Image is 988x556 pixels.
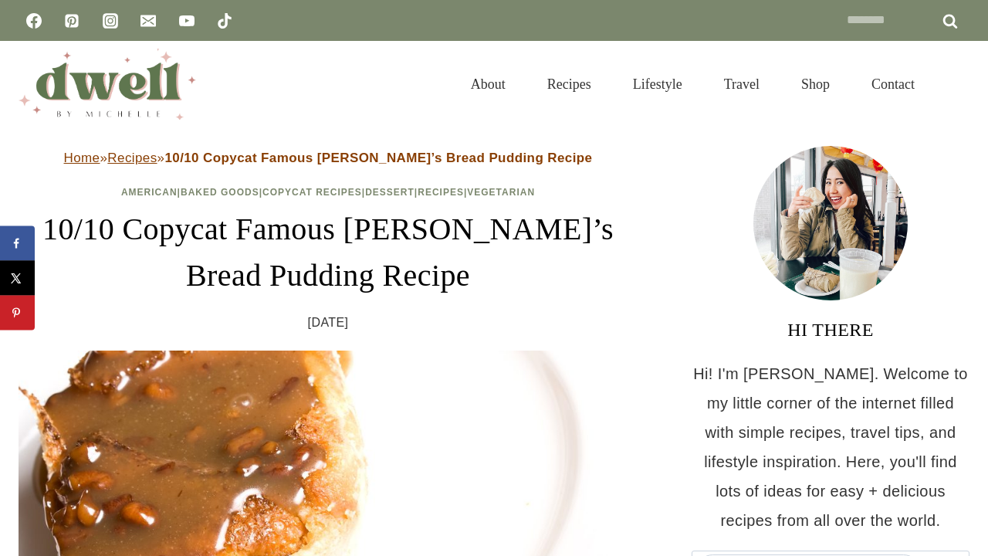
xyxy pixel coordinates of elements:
[262,187,362,198] a: Copycat Recipes
[209,5,240,36] a: TikTok
[64,151,593,165] span: » »
[612,57,703,111] a: Lifestyle
[171,5,202,36] a: YouTube
[95,5,126,36] a: Instagram
[121,187,178,198] a: American
[56,5,87,36] a: Pinterest
[19,5,49,36] a: Facebook
[851,57,936,111] a: Contact
[418,187,464,198] a: Recipes
[467,187,535,198] a: Vegetarian
[164,151,592,165] strong: 10/10 Copycat Famous [PERSON_NAME]’s Bread Pudding Recipe
[450,57,936,111] nav: Primary Navigation
[692,359,969,535] p: Hi! I'm [PERSON_NAME]. Welcome to my little corner of the internet filled with simple recipes, tr...
[703,57,780,111] a: Travel
[692,316,969,344] h3: HI THERE
[526,57,612,111] a: Recipes
[308,311,349,334] time: [DATE]
[19,206,638,299] h1: 10/10 Copycat Famous [PERSON_NAME]’s Bread Pudding Recipe
[133,5,164,36] a: Email
[365,187,414,198] a: Dessert
[181,187,259,198] a: Baked Goods
[121,187,535,198] span: | | | | |
[450,57,526,111] a: About
[107,151,157,165] a: Recipes
[780,57,851,111] a: Shop
[943,71,969,97] button: View Search Form
[19,49,196,120] img: DWELL by michelle
[64,151,100,165] a: Home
